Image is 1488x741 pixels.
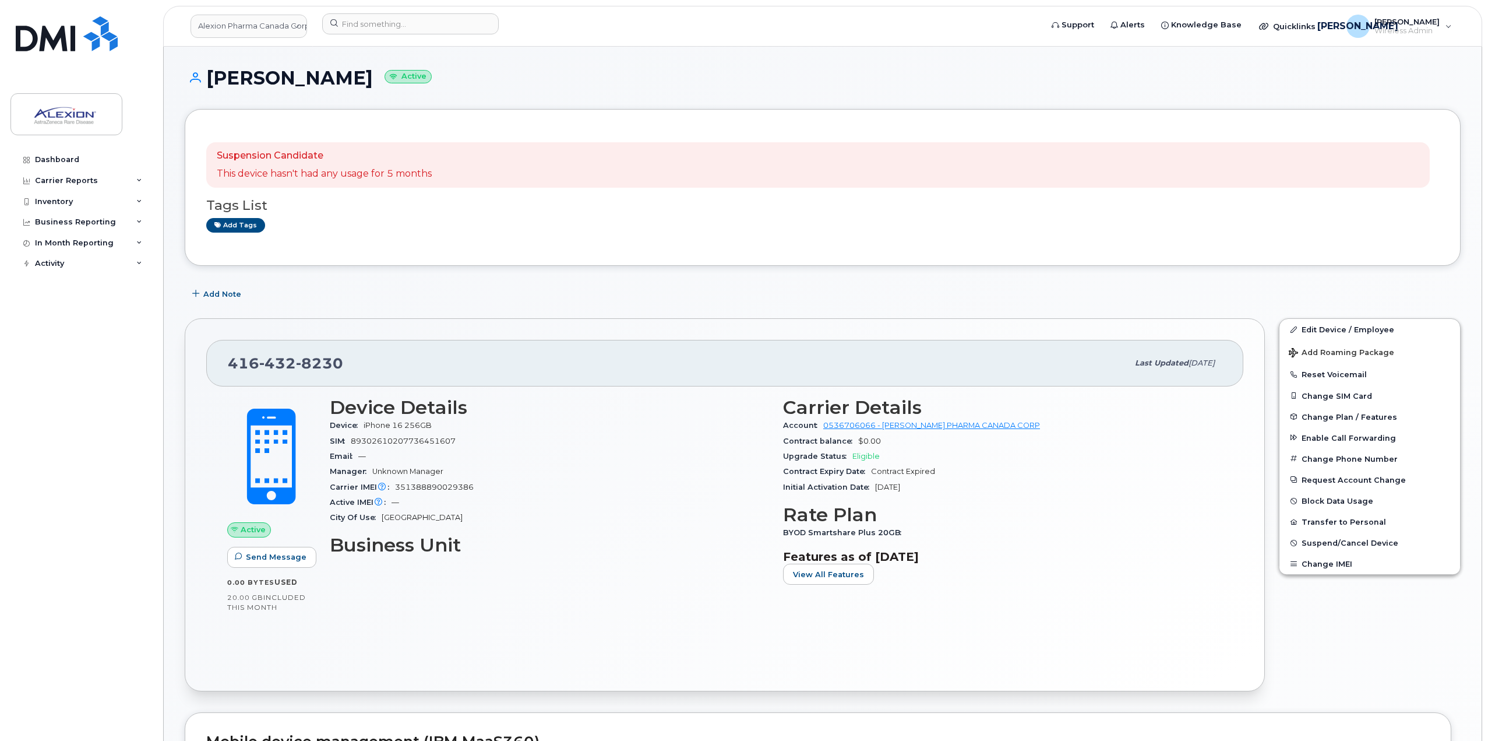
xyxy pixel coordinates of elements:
[330,437,351,445] span: SIM
[330,467,372,476] span: Manager
[330,421,364,430] span: Device
[1302,539,1398,547] span: Suspend/Cancel Device
[296,354,343,372] span: 8230
[185,283,251,304] button: Add Note
[875,483,900,491] span: [DATE]
[1302,412,1397,421] span: Change Plan / Features
[1279,448,1460,469] button: Change Phone Number
[871,467,935,476] span: Contract Expired
[783,504,1222,525] h3: Rate Plan
[227,593,263,602] span: 20.00 GB
[783,483,875,491] span: Initial Activation Date
[228,354,343,372] span: 416
[330,535,769,556] h3: Business Unit
[259,354,296,372] span: 432
[783,564,874,585] button: View All Features
[241,524,266,535] span: Active
[364,421,432,430] span: iPhone 16 256GB
[246,552,306,563] span: Send Message
[227,593,306,612] span: included this month
[783,397,1222,418] h3: Carrier Details
[783,528,907,537] span: BYOD Smartshare Plus 20GB
[392,498,399,507] span: —
[206,218,265,233] a: Add tags
[1289,348,1394,359] span: Add Roaming Package
[823,421,1040,430] a: 0536706066 - [PERSON_NAME] PHARMA CANADA CORP
[1279,532,1460,553] button: Suspend/Cancel Device
[227,578,274,587] span: 0.00 Bytes
[330,397,769,418] h3: Device Details
[227,547,316,568] button: Send Message
[395,483,474,491] span: 351388890029386
[1189,359,1215,367] span: [DATE]
[274,578,298,587] span: used
[783,437,858,445] span: Contract balance
[1279,319,1460,340] a: Edit Device / Employee
[372,467,443,476] span: Unknown Manager
[351,437,456,445] span: 89302610207736451607
[1279,340,1460,364] button: Add Roaming Package
[217,167,432,181] p: This device hasn't had any usage for 5 months
[783,452,852,461] span: Upgrade Status
[858,437,881,445] span: $0.00
[385,70,432,83] small: Active
[783,467,871,476] span: Contract Expiry Date
[1279,364,1460,385] button: Reset Voicemail
[1279,490,1460,511] button: Block Data Usage
[783,421,823,430] span: Account
[783,550,1222,564] h3: Features as of [DATE]
[1279,385,1460,406] button: Change SIM Card
[206,198,1439,213] h3: Tags List
[185,68,1461,88] h1: [PERSON_NAME]
[1279,553,1460,574] button: Change IMEI
[1279,427,1460,448] button: Enable Call Forwarding
[203,289,241,300] span: Add Note
[330,498,392,507] span: Active IMEI
[330,452,358,461] span: Email
[358,452,366,461] span: —
[217,149,432,163] p: Suspension Candidate
[1135,359,1189,367] span: Last updated
[1279,469,1460,490] button: Request Account Change
[1279,511,1460,532] button: Transfer to Personal
[382,513,463,522] span: [GEOGRAPHIC_DATA]
[852,452,880,461] span: Eligible
[793,569,864,580] span: View All Features
[330,513,382,522] span: City Of Use
[1279,406,1460,427] button: Change Plan / Features
[330,483,395,491] span: Carrier IMEI
[1302,433,1396,442] span: Enable Call Forwarding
